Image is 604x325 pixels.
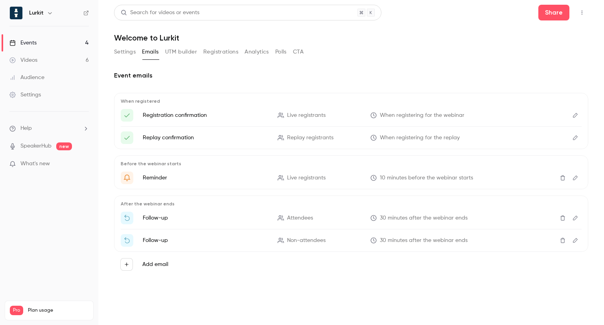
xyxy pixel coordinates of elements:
p: After the webinar ends [121,201,582,207]
div: Settings [9,91,41,99]
button: Delete [556,172,569,184]
button: Emails [142,46,158,58]
span: 30 minutes after the webinar ends [380,236,468,245]
p: When registered [121,98,582,104]
button: Registrations [203,46,238,58]
span: Plan usage [28,307,88,314]
li: Here's your access link to {{ event_name }}! [121,109,582,122]
button: Edit [569,172,582,184]
span: new [56,142,72,150]
div: Search for videos or events [121,9,199,17]
span: When registering for the replay [380,134,460,142]
h2: Event emails [114,71,588,80]
button: Delete [556,212,569,224]
button: CTA [293,46,304,58]
p: Follow-up [143,236,268,244]
p: Replay confirmation [143,134,268,142]
li: help-dropdown-opener [9,124,89,133]
button: Edit [569,212,582,224]
button: Edit [569,234,582,247]
li: Here's your access link to {{ event_name }}! [121,131,582,144]
button: Edit [569,131,582,144]
span: When registering for the webinar [380,111,464,120]
div: Videos [9,56,37,64]
button: Edit [569,109,582,122]
button: Share [538,5,569,20]
a: SpeakerHub [20,142,52,150]
span: 10 minutes before the webinar starts [380,174,473,182]
button: Analytics [245,46,269,58]
span: Live registrants [287,174,326,182]
span: What's new [20,160,50,168]
span: 30 minutes after the webinar ends [380,214,468,222]
span: Live registrants [287,111,326,120]
label: Add email [142,260,168,268]
h1: Welcome to Lurkit [114,33,588,42]
button: UTM builder [165,46,197,58]
span: Help [20,124,32,133]
iframe: Noticeable Trigger [79,161,89,168]
p: Before the webinar starts [121,161,582,167]
li: {{ event_name }} is about to go live [121,172,582,184]
span: Attendees [287,214,313,222]
img: Lurkit [10,7,22,19]
div: Events [9,39,37,47]
p: Follow-up [143,214,268,222]
button: Delete [556,234,569,247]
span: Pro [10,306,23,315]
li: Thanks for attending {{ event_name }} [121,212,582,224]
button: Settings [114,46,136,58]
li: Watch the replay of {{ event_name }} [121,234,582,247]
div: Audience [9,74,44,81]
p: Reminder [143,174,268,182]
h6: Lurkit [29,9,44,17]
span: Replay registrants [287,134,333,142]
span: Non-attendees [287,236,326,245]
button: Polls [275,46,287,58]
p: Registration confirmation [143,111,268,119]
